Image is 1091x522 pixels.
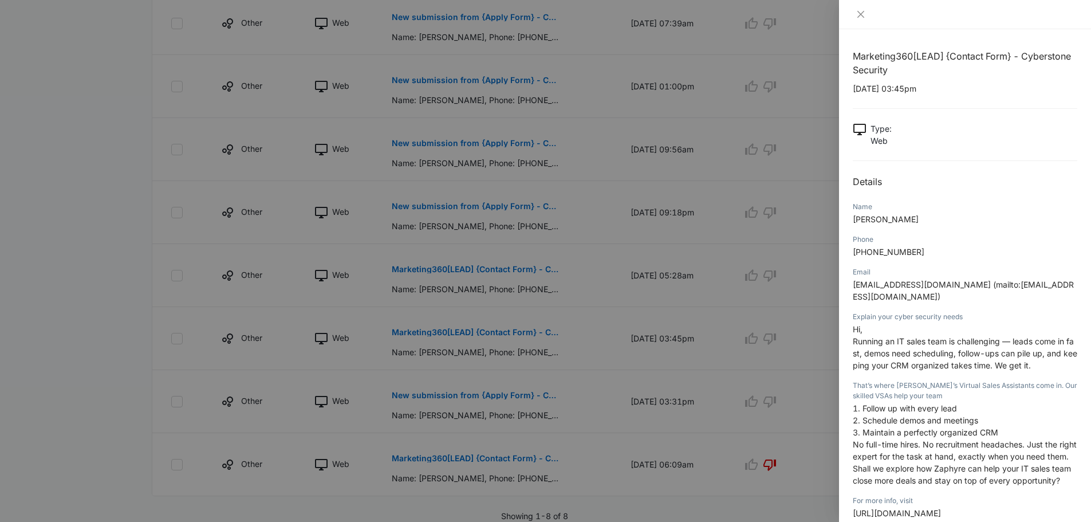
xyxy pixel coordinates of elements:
button: Close [853,9,869,19]
span: [EMAIL_ADDRESS][DOMAIN_NAME] (mailto:[EMAIL_ADDRESS][DOMAIN_NAME]) [853,280,1074,301]
p: [DATE] 03:45pm [853,83,1077,95]
span: No full-time hires. No recruitment headaches. Just the right expert for the task at hand, exactly... [853,439,1077,461]
div: For more info, visit [853,496,1077,506]
span: Hi, [853,324,862,334]
span: 1. Follow up with every lead [853,403,957,413]
span: [URL][DOMAIN_NAME] [853,508,941,518]
span: Running an IT sales team is challenging — leads come in fast, demos need scheduling, follow-ups c... [853,336,1077,370]
h2: Details [853,175,1077,189]
p: Web [871,135,892,147]
span: close [856,10,865,19]
span: [PHONE_NUMBER] [853,247,924,257]
span: 3. Maintain a perfectly organized CRM [853,427,998,437]
div: Name [853,202,1077,212]
span: [PERSON_NAME] [853,214,919,224]
div: Phone [853,234,1077,245]
div: That’s where [PERSON_NAME]’s Virtual Sales Assistants come in. Our skilled VSAs help your team [853,380,1077,401]
div: Explain your cyber security needs [853,312,1077,322]
span: Shall we explore how Zaphyre can help your IT sales team close more deals and stay on top of ever... [853,464,1071,485]
span: 2. Schedule demos and meetings [853,415,978,425]
div: Email [853,267,1077,277]
h1: Marketing360[LEAD] {Contact Form} - Cyberstone Security [853,49,1077,77]
p: Type : [871,123,892,135]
